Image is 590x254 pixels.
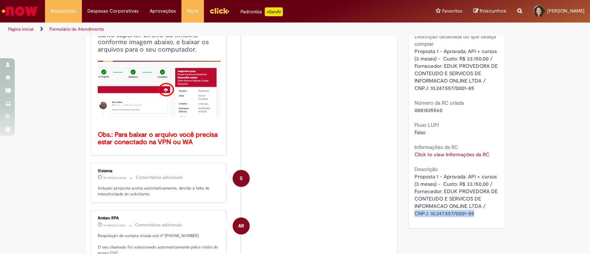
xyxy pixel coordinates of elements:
span: Requisições [51,7,76,15]
small: Comentários adicionais [135,222,182,228]
b: Descrição [414,166,438,173]
span: Falso [414,129,426,136]
p: Solução proposta aceita automaticamente, devido a falta de interatividade do solicitante. [98,185,221,197]
time: 14/11/2024 15:31:16 [103,223,126,227]
span: Aprovações [150,7,176,15]
div: Sistema [98,169,221,173]
b: Fluxo LUPI [414,122,439,128]
a: Formulário de Atendimento [49,26,104,32]
span: Favoritos [442,7,462,15]
span: 10 mês(es) atrás [103,175,126,180]
a: Página inicial [8,26,34,32]
p: +GenAi [265,7,283,16]
span: Proposta 1 - Aprovada: API + cursos (3 meses) - Custo: R$ 33.150,00 / Fornecedor: EDUK PROVEDORA ... [414,173,499,217]
div: Ambev RPA [233,218,250,234]
span: Despesas Corporativas [87,7,139,15]
span: Rascunhos [480,7,506,14]
ul: Trilhas de página [6,22,388,36]
span: S [240,170,243,187]
span: AR [238,217,244,235]
span: 11 mês(es) atrás [103,223,126,227]
div: System [233,170,250,187]
span: Proposta 1 - Aprovada: API + cursos (3 meses) - Custo: R$ 33.150,00 / Fornecedor: EDUK PROVEDORA ... [414,48,499,91]
b: Descrição detalhada do que deseja comprar [414,33,496,47]
img: click_logo_yellow_360x200.png [209,5,229,16]
img: x_mdbda_azure_blob.picture2.png [98,61,221,117]
b: Informações da RC [414,144,458,150]
a: Click to view Informações da RC [414,151,489,158]
img: ServiceNow [1,4,39,18]
span: 0081825560 [414,107,442,114]
span: [PERSON_NAME] [547,8,584,14]
b: Obs.: Para baixar o arquivo você precisa estar conectado na VPN ou WA [98,131,219,146]
div: Ambev RPA [98,216,221,220]
span: More [187,7,198,15]
small: Comentários adicionais [136,174,183,181]
div: Padroniza [240,7,283,16]
a: Rascunhos [473,8,506,15]
b: Número da RC criada [414,100,464,106]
